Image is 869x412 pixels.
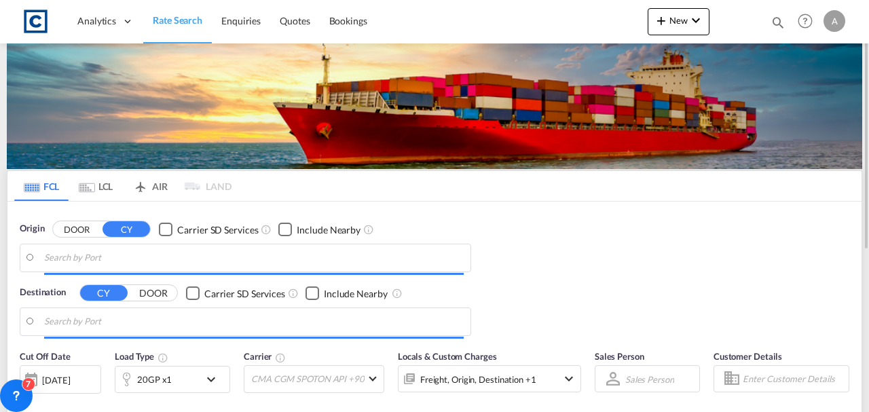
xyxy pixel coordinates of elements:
[261,224,272,235] md-icon: Unchecked: Search for CY (Container Yard) services for all selected carriers.Checked : Search for...
[42,374,70,386] div: [DATE]
[653,15,704,26] span: New
[80,285,128,301] button: CY
[20,351,71,362] span: Cut Off Date
[115,351,168,362] span: Load Type
[44,248,464,268] input: Search by Port
[130,285,177,301] button: DOOR
[771,15,785,30] md-icon: icon-magnify
[324,287,388,301] div: Include Nearby
[280,15,310,26] span: Quotes
[244,351,286,362] span: Carrier
[561,371,577,387] md-icon: icon-chevron-down
[123,171,177,201] md-tab-item: AIR
[398,365,581,392] div: Freight Origin Destination Factory Stuffingicon-chevron-down
[329,15,367,26] span: Bookings
[137,370,172,389] div: 20GP x1
[595,351,644,362] span: Sales Person
[103,221,150,237] button: CY
[203,371,226,388] md-icon: icon-chevron-down
[824,10,845,32] div: A
[297,223,360,237] div: Include Nearby
[221,15,261,26] span: Enquiries
[275,352,286,363] md-icon: The selected Trucker/Carrierwill be displayed in the rate results If the rates are from another f...
[653,12,669,29] md-icon: icon-plus 400-fg
[624,369,676,389] md-select: Sales Person
[20,286,66,299] span: Destination
[420,370,536,389] div: Freight Origin Destination Factory Stuffing
[158,352,168,363] md-icon: icon-information-outline
[771,15,785,35] div: icon-magnify
[14,171,69,201] md-tab-item: FCL
[398,351,497,362] span: Locals & Custom Charges
[392,288,403,299] md-icon: Unchecked: Ignores neighbouring ports when fetching rates.Checked : Includes neighbouring ports w...
[77,14,116,28] span: Analytics
[177,223,258,237] div: Carrier SD Services
[159,222,258,236] md-checkbox: Checkbox No Ink
[20,365,101,394] div: [DATE]
[186,286,285,300] md-checkbox: Checkbox No Ink
[288,288,299,299] md-icon: Unchecked: Search for CY (Container Yard) services for all selected carriers.Checked : Search for...
[153,14,202,26] span: Rate Search
[743,369,845,389] input: Enter Customer Details
[278,222,360,236] md-checkbox: Checkbox No Ink
[132,179,149,189] md-icon: icon-airplane
[363,224,374,235] md-icon: Unchecked: Ignores neighbouring ports when fetching rates.Checked : Includes neighbouring ports w...
[53,221,100,237] button: DOOR
[688,12,704,29] md-icon: icon-chevron-down
[204,287,285,301] div: Carrier SD Services
[14,171,232,201] md-pagination-wrapper: Use the left and right arrow keys to navigate between tabs
[44,312,464,332] input: Search by Port
[794,10,817,33] span: Help
[306,286,388,300] md-checkbox: Checkbox No Ink
[20,6,51,37] img: 1fdb9190129311efbfaf67cbb4249bed.jpeg
[20,222,44,236] span: Origin
[714,351,782,362] span: Customer Details
[7,43,862,169] img: LCL+%26+FCL+BACKGROUND.png
[115,366,230,393] div: 20GP x1icon-chevron-down
[69,171,123,201] md-tab-item: LCL
[648,8,709,35] button: icon-plus 400-fgNewicon-chevron-down
[794,10,824,34] div: Help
